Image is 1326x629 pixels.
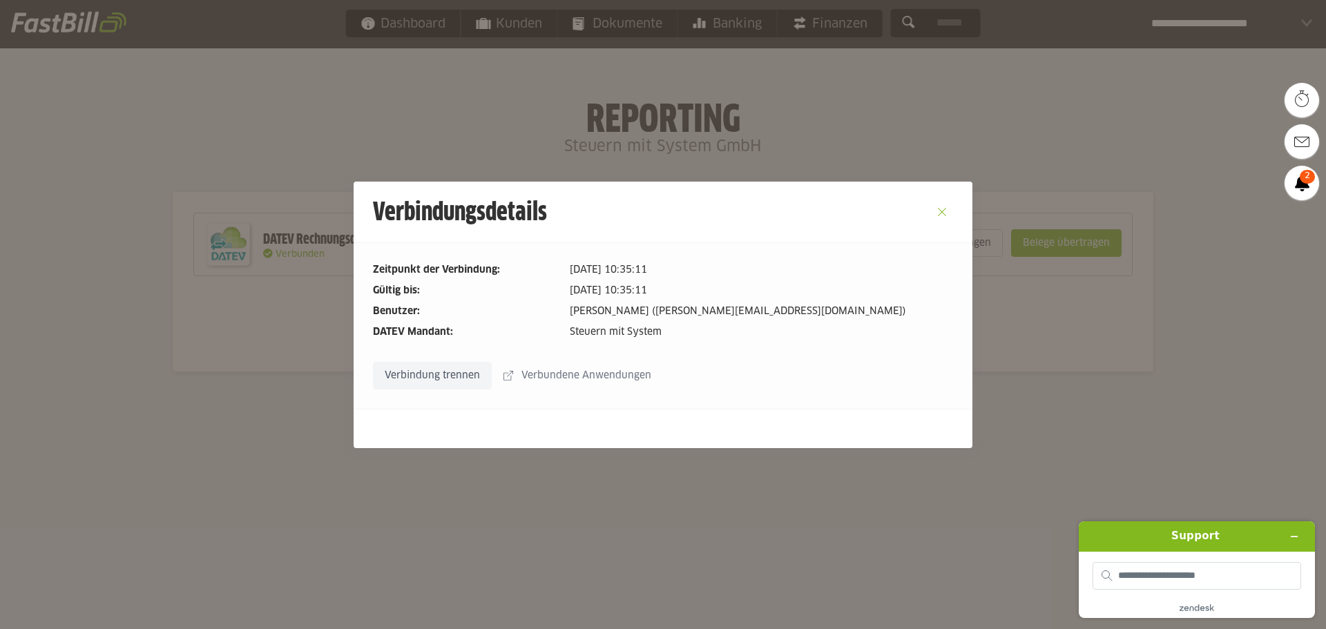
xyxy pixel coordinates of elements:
[373,304,559,319] dt: Benutzer:
[28,10,77,22] span: Support
[1300,170,1315,184] span: 2
[570,304,953,319] dd: [PERSON_NAME] ([PERSON_NAME][EMAIL_ADDRESS][DOMAIN_NAME])
[570,325,953,340] dd: Steuern mit System
[373,262,559,278] dt: Zeitpunkt der Verbindung:
[494,362,663,389] sl-button: Verbundene Anwendungen
[570,262,953,278] dd: [DATE] 10:35:11
[373,283,559,298] dt: Gültig bis:
[373,362,492,389] sl-button: Verbindung trennen
[373,325,559,340] dt: DATEV Mandant:
[1068,510,1326,629] iframe: Hier finden Sie weitere Informationen
[570,283,953,298] dd: [DATE] 10:35:11
[1285,166,1319,200] a: 2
